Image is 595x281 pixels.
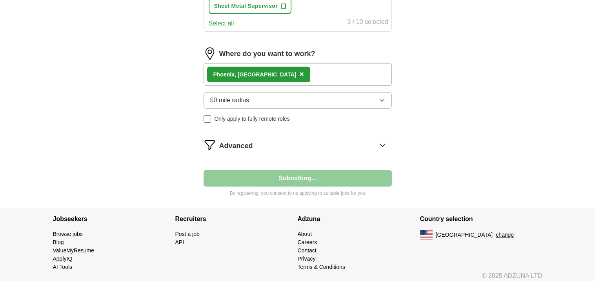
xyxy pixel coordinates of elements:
img: location.png [204,47,216,60]
div: 3 / 10 selected [347,17,388,28]
a: AI Tools [53,264,73,270]
span: Sheet Metal Supervisor [214,2,278,10]
button: Select all [209,19,234,28]
a: ValueMyResume [53,247,95,254]
h4: Country selection [420,208,542,230]
button: 50 mile radius [204,92,392,109]
a: Terms & Conditions [298,264,345,270]
strong: Phoenix [213,71,235,78]
button: Submitting... [204,170,392,187]
div: , [GEOGRAPHIC_DATA] [213,71,297,79]
a: API [175,239,184,245]
span: × [299,70,304,78]
a: Browse jobs [53,231,83,237]
button: change [496,231,514,239]
span: Advanced [219,141,253,151]
span: 50 mile radius [210,96,249,105]
a: About [298,231,312,237]
img: filter [204,139,216,151]
input: Only apply to fully remote roles [204,115,211,123]
a: Careers [298,239,317,245]
p: By registering, you consent to us applying to suitable jobs for you [204,190,392,197]
img: US flag [420,230,433,239]
button: × [299,69,304,80]
a: ApplyIQ [53,256,73,262]
a: Post a job [175,231,200,237]
span: [GEOGRAPHIC_DATA] [436,231,493,239]
a: Privacy [298,256,316,262]
label: Where do you want to work? [219,49,315,59]
a: Blog [53,239,64,245]
a: Contact [298,247,317,254]
span: Only apply to fully remote roles [214,115,289,123]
